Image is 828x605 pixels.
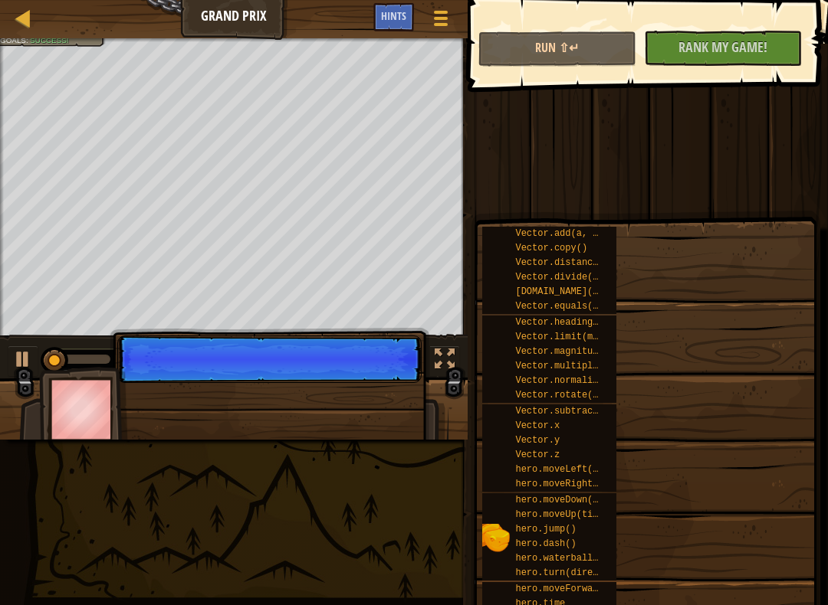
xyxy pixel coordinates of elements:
span: hero.moveLeft(times) [515,464,626,475]
span: hero.dash() [515,538,576,549]
span: hero.moveForward(times) [515,584,642,594]
span: Vector.magnitude() [515,346,615,357]
img: portrait.png [482,524,511,553]
span: hero.waterball() [515,553,603,564]
span: Vector.copy() [515,243,587,253]
span: hero.moveDown(times) [515,495,626,505]
span: hero.moveRight(times) [515,479,631,489]
span: : [26,36,30,44]
img: thang_avatar_frame.png [39,367,128,452]
button: Toggle fullscreen [429,345,460,377]
span: Vector.equals(other) [515,301,626,312]
span: Hints [381,8,406,23]
button: Run ⇧↵ [478,31,636,67]
span: Vector.limit(max) [515,332,609,342]
span: Vector.divide(n) [515,272,603,283]
span: Vector.z [515,450,560,460]
span: Vector.add(a, b) [515,228,603,239]
button: Show game menu [422,3,460,39]
span: Vector.subtract(a, b) [515,406,631,417]
span: Vector.heading() [515,317,603,328]
span: hero.turn(direction) [515,567,626,578]
span: Vector.x [515,420,560,431]
span: Rank My Game! [678,38,767,57]
span: Vector.normalize() [515,375,615,386]
span: Vector.rotate(...) [515,390,615,401]
button: Rank My Game! [644,31,802,66]
span: Vector.distance(other) [515,257,636,268]
span: Success! [30,36,68,44]
span: Vector.multiply(n) [515,361,615,371]
span: Vector.y [515,435,560,446]
span: hero.jump() [515,524,576,535]
button: ⌘ + P: Play [8,345,38,377]
span: [DOMAIN_NAME](other) [515,286,626,297]
span: hero.moveUp(times) [515,509,615,520]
